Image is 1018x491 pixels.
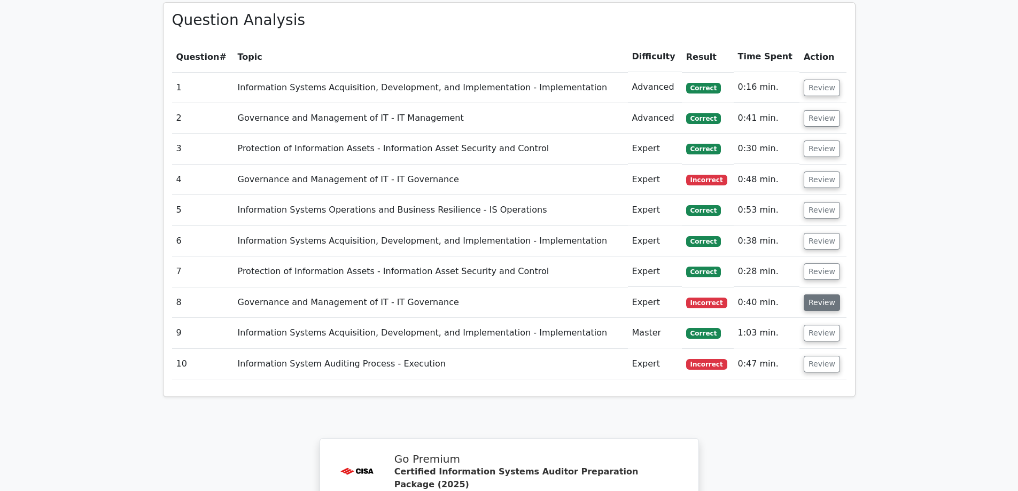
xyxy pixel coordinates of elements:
td: Information Systems Operations and Business Resilience - IS Operations [234,195,628,225]
span: Correct [686,267,721,277]
td: 8 [172,287,234,318]
span: Question [176,52,220,62]
td: 0:47 min. [734,349,799,379]
td: 2 [172,103,234,134]
button: Review [804,263,840,280]
td: Information Systems Acquisition, Development, and Implementation - Implementation [234,318,628,348]
button: Review [804,325,840,341]
td: Expert [628,165,682,195]
td: Information Systems Acquisition, Development, and Implementation - Implementation [234,226,628,256]
td: 1 [172,72,234,103]
td: 0:28 min. [734,256,799,287]
td: Protection of Information Assets - Information Asset Security and Control [234,134,628,164]
span: Correct [686,236,721,247]
th: Result [682,42,734,72]
span: Correct [686,113,721,124]
td: Governance and Management of IT - IT Governance [234,287,628,318]
td: Expert [628,195,682,225]
button: Review [804,80,840,96]
span: Correct [686,328,721,339]
span: Incorrect [686,298,727,308]
td: Governance and Management of IT - IT Management [234,103,628,134]
button: Review [804,202,840,219]
span: Incorrect [686,359,727,370]
td: 0:16 min. [734,72,799,103]
td: 0:38 min. [734,226,799,256]
td: Advanced [628,72,682,103]
button: Review [804,141,840,157]
td: 0:30 min. [734,134,799,164]
td: Information System Auditing Process - Execution [234,349,628,379]
th: # [172,42,234,72]
td: 6 [172,226,234,256]
td: 7 [172,256,234,287]
td: Expert [628,287,682,318]
td: 0:53 min. [734,195,799,225]
button: Review [804,110,840,127]
button: Review [804,233,840,250]
td: Expert [628,349,682,379]
td: Protection of Information Assets - Information Asset Security and Control [234,256,628,287]
td: Master [628,318,682,348]
span: Incorrect [686,175,727,185]
td: 9 [172,318,234,348]
th: Action [799,42,846,72]
h3: Question Analysis [172,11,846,29]
th: Time Spent [734,42,799,72]
button: Review [804,172,840,188]
th: Topic [234,42,628,72]
td: 3 [172,134,234,164]
td: 10 [172,349,234,379]
td: Expert [628,226,682,256]
span: Correct [686,83,721,93]
td: Expert [628,134,682,164]
td: 4 [172,165,234,195]
td: Advanced [628,103,682,134]
button: Review [804,356,840,372]
td: Governance and Management of IT - IT Governance [234,165,628,195]
td: Expert [628,256,682,287]
td: 1:03 min. [734,318,799,348]
td: 5 [172,195,234,225]
span: Correct [686,205,721,216]
td: Information Systems Acquisition, Development, and Implementation - Implementation [234,72,628,103]
td: 0:40 min. [734,287,799,318]
td: 0:48 min. [734,165,799,195]
td: 0:41 min. [734,103,799,134]
th: Difficulty [628,42,682,72]
span: Correct [686,144,721,154]
button: Review [804,294,840,311]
